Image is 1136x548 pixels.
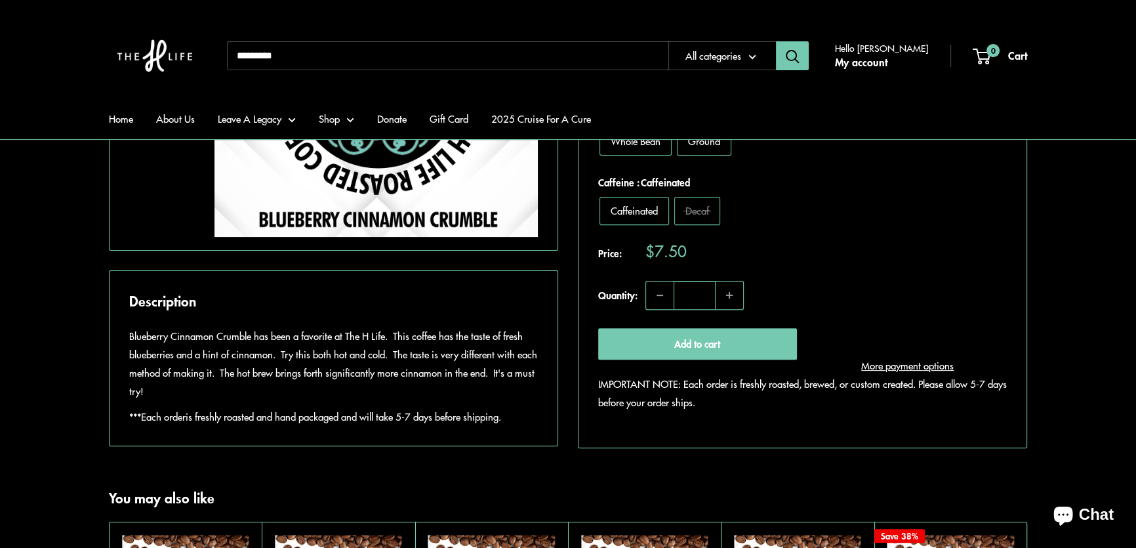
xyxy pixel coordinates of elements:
p: Blueberry Cinnamon Crumble has been a favorite at The H Life. This coffee has the taste of fresh ... [129,327,538,400]
span: is freshly roasted and hand packaged and will take 5-7 days before shipping. [186,410,501,423]
label: Whole Bean [599,127,672,156]
p: IMPORTANT NOTE: Each order is freshly roasted, brewed, or custom created. Please allow 5-7 days b... [598,375,1007,411]
label: Decaf [674,197,720,225]
inbox-online-store-chat: Shopify online store chat [1042,495,1126,537]
span: 0 [986,44,1000,57]
span: Decaf [685,203,709,217]
span: Hello [PERSON_NAME] [835,39,928,56]
a: My account [835,53,887,72]
h2: You may also like [109,488,214,509]
h2: Description [129,291,538,312]
span: Cart [1008,47,1027,63]
span: Each order [141,410,186,423]
label: Caffeinated [599,197,669,225]
a: 0 Cart [974,46,1027,66]
a: 2025 Cruise For A Cure [491,110,591,128]
a: More payment options [809,356,1007,375]
a: Gift Card [430,110,468,128]
button: Search [776,41,809,70]
a: Home [109,110,133,128]
span: Ground [688,134,720,148]
img: The H Life [109,13,201,98]
input: Search... [227,41,668,70]
span: Whole Bean [611,134,660,148]
span: Caffeinated [611,203,658,217]
a: Shop [319,110,354,128]
span: Save 38% [874,529,925,543]
label: Ground [677,127,731,156]
a: Donate [377,110,407,128]
span: Caffeine : [598,173,1007,192]
span: Caffeinated [639,175,690,190]
a: About Us [156,110,195,128]
label: Quantity: [598,277,645,310]
button: Decrease quantity [646,282,674,309]
a: Leave A Legacy [218,110,296,128]
input: Quantity [674,282,716,309]
button: Increase quantity [716,282,743,309]
span: Price: [598,243,645,263]
button: Add to cart [598,328,797,360]
span: $7.50 [645,243,687,259]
